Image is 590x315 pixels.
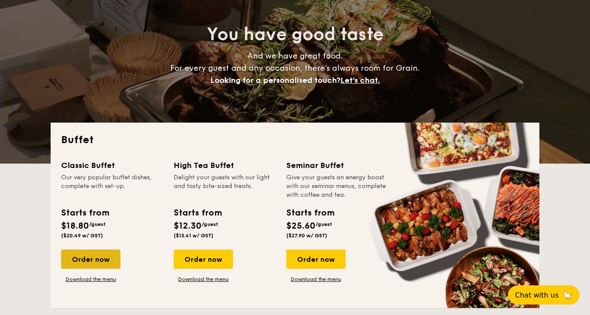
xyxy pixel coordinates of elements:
[286,173,388,199] div: Give your guests an energy boost with our seminar menus, complete with coffee and tea.
[89,221,106,227] span: /guest
[340,75,380,85] span: Let's chat.
[207,24,384,45] span: You have good taste
[515,291,559,299] span: Chat with us
[210,75,340,85] span: Looking for a personalised touch?
[286,276,346,283] a: Download the menu
[61,133,529,147] h2: Buffet
[316,221,332,227] span: /guest
[61,173,163,199] div: Our very popular buffet dishes, complete with set-up.
[286,159,388,171] div: Seminar Buffet
[562,290,573,300] span: 🦙
[286,250,346,269] div: Order now
[174,206,221,219] div: Starts from
[61,276,120,283] a: Download the menu
[170,51,420,85] span: And we have great food. For every guest and any occasion, there’s always room for Grain.
[61,233,103,239] span: ($20.49 w/ GST)
[61,206,109,219] div: Starts from
[508,285,580,305] button: Chat with us🦙
[61,250,120,269] div: Order now
[286,206,334,219] div: Starts from
[202,221,218,227] span: /guest
[286,233,327,239] span: ($27.90 w/ GST)
[174,250,233,269] div: Order now
[174,221,202,231] span: $12.30
[61,221,89,231] span: $18.80
[174,233,213,239] span: ($13.41 w/ GST)
[174,276,233,283] a: Download the menu
[61,159,163,171] div: Classic Buffet
[174,159,276,171] div: High Tea Buffet
[174,173,276,199] div: Delight your guests with our light and tasty bite-sized treats.
[286,221,316,231] span: $25.60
